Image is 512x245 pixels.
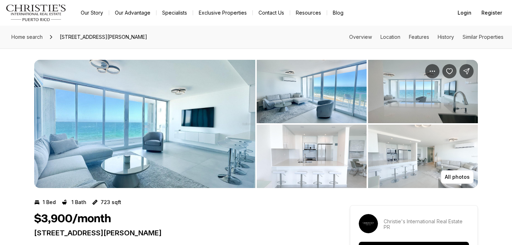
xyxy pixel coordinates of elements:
button: Save Property: 1035 Ashford MIRADOR DEL CONDADO #204 [442,64,457,78]
a: Skip to: Similar Properties [463,34,503,40]
button: Register [477,6,506,20]
button: All photos [441,170,474,184]
a: Skip to: Location [380,34,400,40]
button: Property options [425,64,439,78]
h1: $3,900/month [34,212,111,226]
a: Resources [290,8,327,18]
button: View image gallery [257,125,367,188]
span: Home search [11,34,43,40]
li: 1 of 6 [34,60,255,188]
a: Specialists [156,8,193,18]
p: 723 sqft [101,199,121,205]
button: Login [453,6,476,20]
button: View image gallery [34,60,255,188]
button: Share Property: 1035 Ashford MIRADOR DEL CONDADO #204 [459,64,474,78]
p: 1 Bed [43,199,56,205]
p: [STREET_ADDRESS][PERSON_NAME] [34,229,324,237]
nav: Page section menu [349,34,503,40]
button: View image gallery [368,125,478,188]
p: 1 Bath [71,199,86,205]
span: [STREET_ADDRESS][PERSON_NAME] [57,31,150,43]
a: Blog [327,8,349,18]
a: Skip to: Overview [349,34,372,40]
div: Listing Photos [34,60,478,188]
button: View image gallery [368,60,478,123]
button: Contact Us [253,8,290,18]
span: Login [458,10,471,16]
p: Christie's International Real Estate PR [384,219,469,230]
a: Skip to: Features [409,34,429,40]
a: Exclusive Properties [193,8,252,18]
img: logo [6,4,66,21]
a: Home search [9,31,46,43]
button: View image gallery [257,60,367,123]
li: 2 of 6 [257,60,478,188]
span: Register [481,10,502,16]
a: Our Advantage [109,8,156,18]
a: Our Story [75,8,109,18]
p: All photos [445,174,470,180]
a: Skip to: History [438,34,454,40]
